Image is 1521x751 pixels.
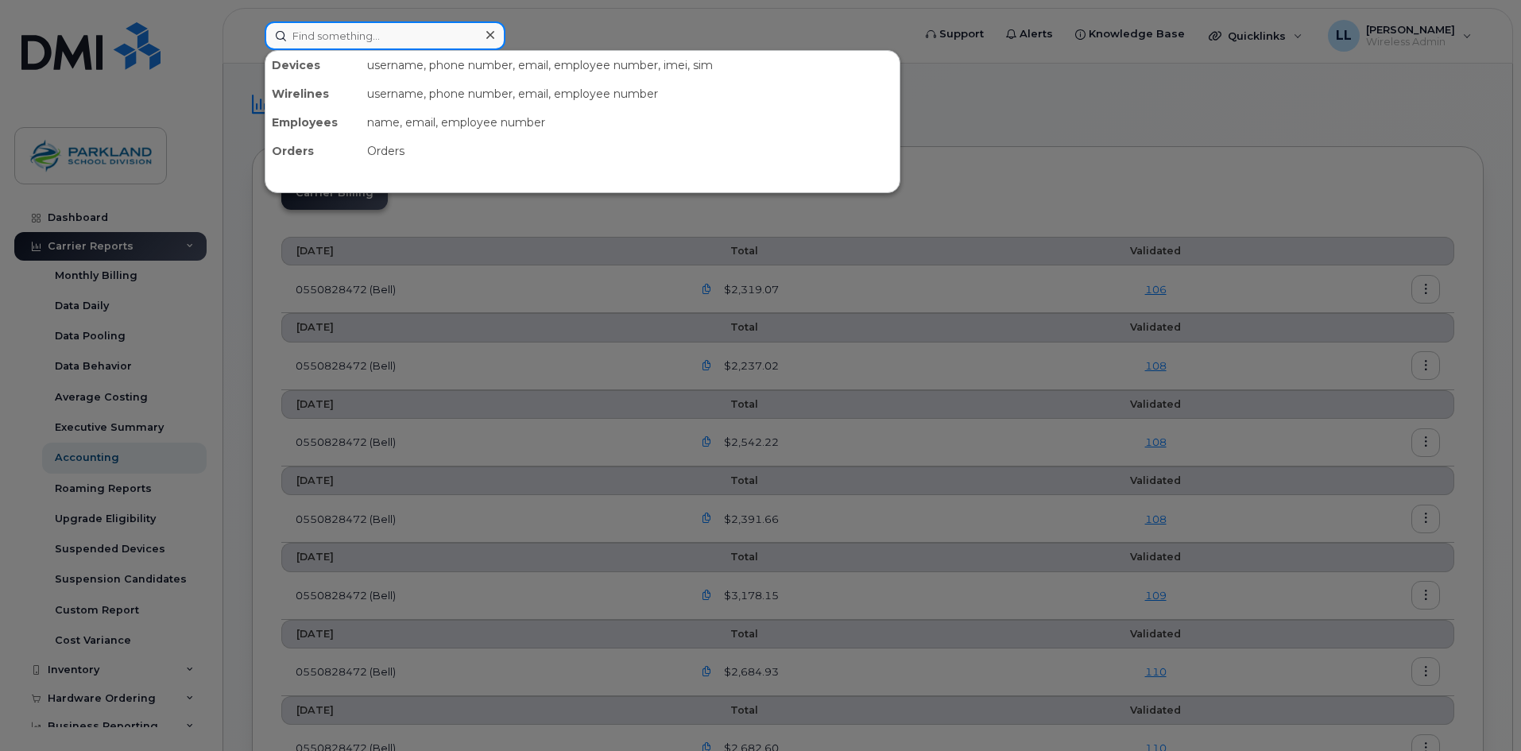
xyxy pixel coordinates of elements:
[361,137,900,165] div: Orders
[265,108,361,137] div: Employees
[265,137,361,165] div: Orders
[361,108,900,137] div: name, email, employee number
[361,51,900,79] div: username, phone number, email, employee number, imei, sim
[361,79,900,108] div: username, phone number, email, employee number
[265,79,361,108] div: Wirelines
[265,51,361,79] div: Devices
